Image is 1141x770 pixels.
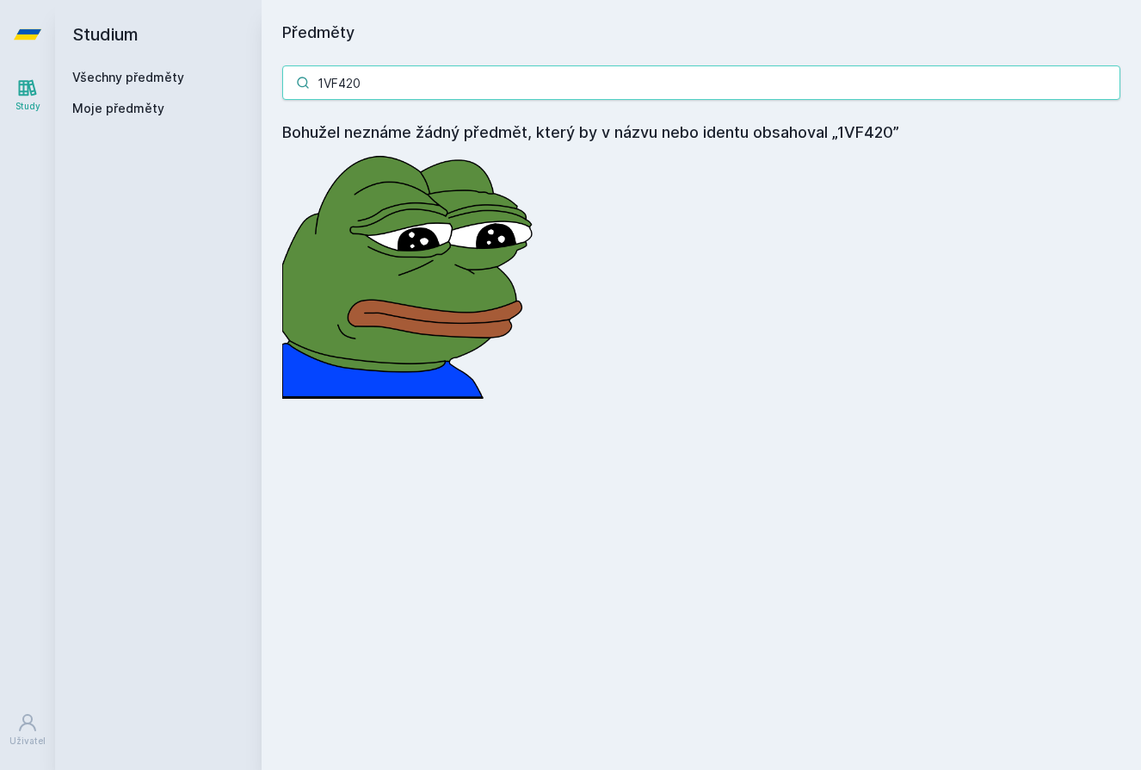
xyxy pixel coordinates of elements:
div: Study [15,100,40,113]
h4: Bohužel neznáme žádný předmět, který by v názvu nebo identu obsahoval „1VF420” [282,121,1120,145]
a: Všechny předměty [72,70,184,84]
a: Uživatel [3,704,52,756]
div: Uživatel [9,735,46,748]
h1: Předměty [282,21,1120,45]
span: Moje předměty [72,100,164,117]
a: Study [3,69,52,121]
input: Název nebo ident předmětu… [282,65,1120,100]
img: error_picture.png [282,145,540,399]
